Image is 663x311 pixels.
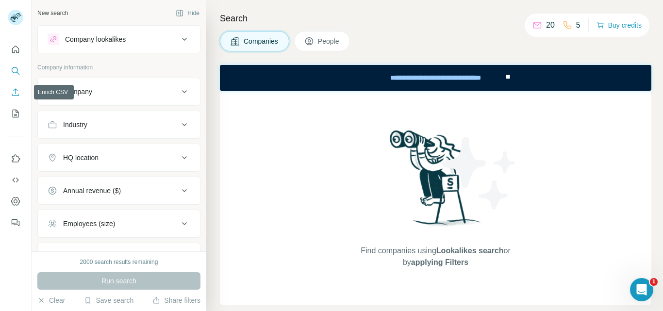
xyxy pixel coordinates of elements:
[63,186,121,196] div: Annual revenue ($)
[63,87,92,97] div: Company
[38,212,200,235] button: Employees (size)
[84,295,133,305] button: Save search
[38,179,200,202] button: Annual revenue ($)
[37,9,68,17] div: New search
[80,258,158,266] div: 2000 search results remaining
[65,34,126,44] div: Company lookalikes
[8,193,23,210] button: Dashboard
[546,19,555,31] p: 20
[38,113,200,136] button: Industry
[576,19,580,31] p: 5
[597,18,642,32] button: Buy credits
[63,153,99,163] div: HQ location
[436,130,523,217] img: Surfe Illustration - Stars
[650,278,658,286] span: 1
[436,246,504,255] span: Lookalikes search
[220,65,651,91] iframe: Banner
[8,83,23,101] button: Enrich CSV
[8,171,23,189] button: Use Surfe API
[220,12,651,25] h4: Search
[63,120,87,130] div: Industry
[37,295,65,305] button: Clear
[37,63,200,72] p: Company information
[358,245,513,268] span: Find companies using or by
[38,80,200,103] button: Company
[8,41,23,58] button: Quick start
[38,28,200,51] button: Company lookalikes
[63,219,115,229] div: Employees (size)
[8,105,23,122] button: My lists
[38,146,200,169] button: HQ location
[8,150,23,167] button: Use Surfe on LinkedIn
[244,36,279,46] span: Companies
[630,278,653,301] iframe: Intercom live chat
[8,62,23,80] button: Search
[385,128,486,236] img: Surfe Illustration - Woman searching with binoculars
[152,295,200,305] button: Share filters
[169,6,206,20] button: Hide
[411,258,468,266] span: applying Filters
[8,214,23,231] button: Feedback
[38,245,200,268] button: Technologies
[318,36,340,46] span: People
